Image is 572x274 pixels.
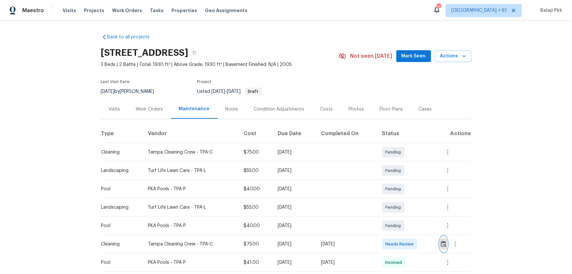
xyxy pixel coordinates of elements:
[101,259,138,266] div: Pool
[212,89,241,94] span: -
[63,7,76,14] span: Visits
[321,241,371,247] div: [DATE]
[148,186,233,192] div: PKA Pools - TPA-P
[320,106,333,113] div: Costs
[150,8,164,13] span: Tasks
[385,186,404,192] span: Pending
[101,89,115,94] span: [DATE]
[316,125,377,143] th: Completed On
[101,80,130,84] span: Last Visit Date
[226,106,238,113] div: Notes
[441,241,446,247] img: Review Icon
[101,125,143,143] th: Type
[136,106,163,113] div: Work Orders
[440,52,466,60] span: Actions
[212,89,226,94] span: [DATE]
[278,186,310,192] div: [DATE]
[435,125,471,143] th: Actions
[435,50,471,62] button: Actions
[148,204,233,211] div: Turf Life Lawn Care - TPA-L
[197,80,212,84] span: Project
[436,4,441,11] div: 724
[254,106,305,113] div: Condition Adjustments
[171,7,197,14] span: Properties
[385,222,404,229] span: Pending
[227,89,241,94] span: [DATE]
[244,167,267,174] div: $55.00
[188,47,200,59] button: Copy Address
[109,106,120,113] div: Visits
[538,7,562,14] span: Balaji Pkk
[385,259,405,266] span: Invoiced
[205,7,247,14] span: Geo Assignments
[244,259,267,266] div: $41.00
[321,259,371,266] div: [DATE]
[349,106,364,113] div: Photos
[380,106,403,113] div: Floor Plans
[278,222,310,229] div: [DATE]
[244,222,267,229] div: $40.00
[244,241,267,247] div: $75.00
[278,204,310,211] div: [DATE]
[385,204,404,211] span: Pending
[101,222,138,229] div: Pool
[278,149,310,156] div: [DATE]
[451,7,507,14] span: [GEOGRAPHIC_DATA] + 61
[148,241,233,247] div: Tampa Cleaning Crew - TPA-C
[179,106,210,112] div: Maintenance
[101,241,138,247] div: Cleaning
[350,53,392,59] span: Not seen [DATE]
[101,204,138,211] div: Landscaping
[22,7,44,14] span: Maestro
[112,7,142,14] span: Work Orders
[148,149,233,156] div: Tampa Cleaning Crew - TPA-C
[246,90,261,94] span: Draft
[278,167,310,174] div: [DATE]
[244,149,267,156] div: $75.00
[385,149,404,156] span: Pending
[238,125,272,143] th: Cost
[143,125,239,143] th: Vendor
[377,125,435,143] th: Status
[84,7,104,14] span: Projects
[278,259,310,266] div: [DATE]
[101,61,339,68] span: 3 Beds | 2 Baths | Total: 1930 ft² | Above Grade: 1930 ft² | Basement Finished: N/A | 2005
[244,204,267,211] div: $55.00
[244,186,267,192] div: $40.00
[272,125,316,143] th: Due Date
[385,241,417,247] span: Needs Review
[101,34,164,40] a: Back to all projects
[148,222,233,229] div: PKA Pools - TPA-P
[101,50,188,56] h2: [STREET_ADDRESS]
[402,52,426,60] span: Mark Seen
[101,186,138,192] div: Pool
[440,236,447,252] button: Review Icon
[148,167,233,174] div: Turf Life Lawn Care - TPA-L
[101,88,162,95] div: by [PERSON_NAME]
[101,149,138,156] div: Cleaning
[396,50,431,62] button: Mark Seen
[148,259,233,266] div: PKA Pools - TPA-P
[385,167,404,174] span: Pending
[101,167,138,174] div: Landscaping
[197,89,262,94] span: Listed
[278,241,310,247] div: [DATE]
[419,106,432,113] div: Cases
